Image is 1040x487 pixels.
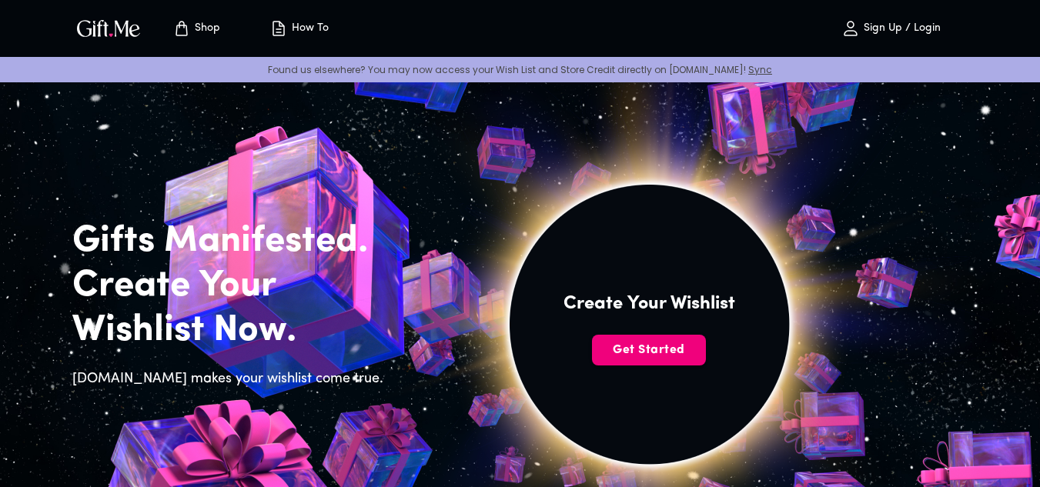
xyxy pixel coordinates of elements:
[72,309,393,353] h2: Wishlist Now.
[12,63,1028,76] p: Found us elsewhere? You may now access your Wish List and Store Credit directly on [DOMAIN_NAME]!
[269,19,288,38] img: how-to.svg
[860,22,941,35] p: Sign Up / Login
[72,219,393,264] h2: Gifts Manifested.
[72,19,145,38] button: GiftMe Logo
[191,22,220,35] p: Shop
[74,17,143,39] img: GiftMe Logo
[563,292,735,316] h4: Create Your Wishlist
[814,4,968,53] button: Sign Up / Login
[72,264,393,309] h2: Create Your
[288,22,329,35] p: How To
[592,335,706,365] button: Get Started
[72,369,393,390] h6: [DOMAIN_NAME] makes your wishlist come true.
[257,4,342,53] button: How To
[592,342,706,359] span: Get Started
[154,4,239,53] button: Store page
[748,63,772,76] a: Sync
